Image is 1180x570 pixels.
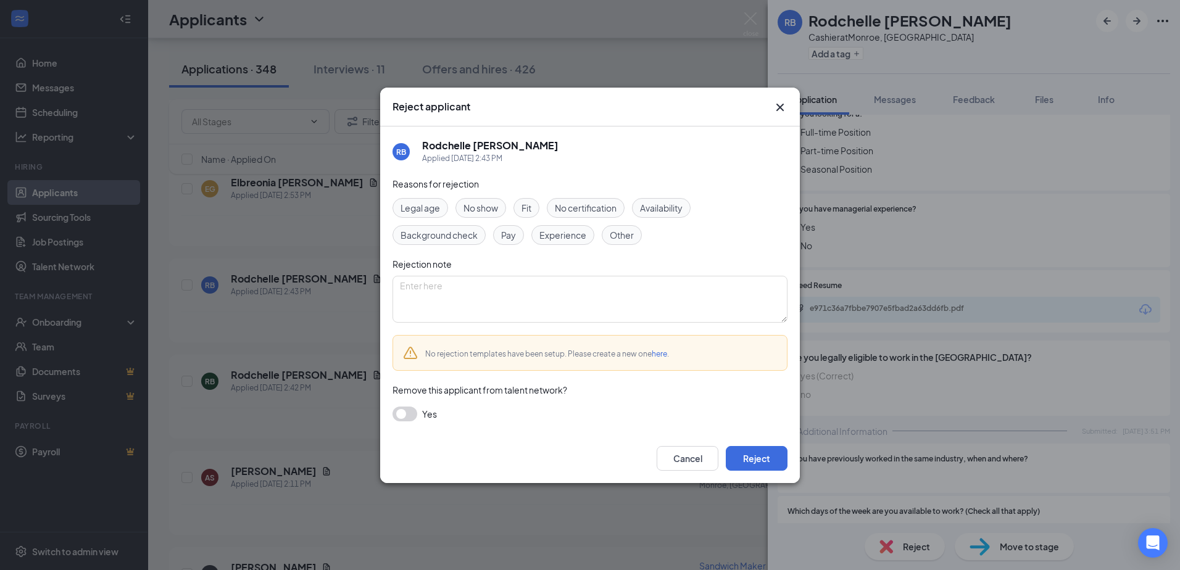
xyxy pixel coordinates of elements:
[393,178,479,189] span: Reasons for rejection
[610,228,634,242] span: Other
[539,228,586,242] span: Experience
[393,258,452,270] span: Rejection note
[640,201,683,215] span: Availability
[403,345,418,360] svg: Warning
[422,407,437,421] span: Yes
[555,201,617,215] span: No certification
[401,228,478,242] span: Background check
[773,100,787,115] svg: Cross
[422,139,559,152] h5: Rodchelle [PERSON_NAME]
[393,384,567,395] span: Remove this applicant from talent network?
[773,100,787,115] button: Close
[501,228,516,242] span: Pay
[463,201,498,215] span: No show
[652,349,667,358] a: here
[422,152,559,165] div: Applied [DATE] 2:43 PM
[425,349,669,358] span: No rejection templates have been setup. Please create a new one .
[726,446,787,471] button: Reject
[657,446,718,471] button: Cancel
[393,100,470,114] h3: Reject applicant
[401,201,440,215] span: Legal age
[521,201,531,215] span: Fit
[1138,528,1168,558] div: Open Intercom Messenger
[396,146,406,157] div: RB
